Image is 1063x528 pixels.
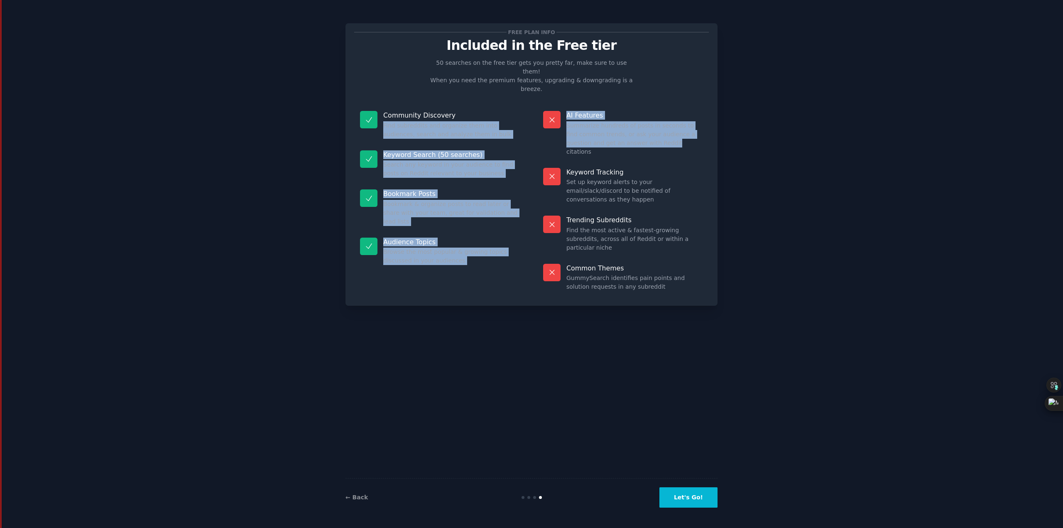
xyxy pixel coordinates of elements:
[566,178,703,204] dd: Set up keyword alerts to your email/slack/discord to be notified of conversations as they happen
[383,238,520,246] p: Audience Topics
[566,226,703,252] dd: Find the most active & fastest-growing subreddits, across all of Reddit or within a particular niche
[566,216,703,224] p: Trending Subreddits
[507,28,556,37] span: Free plan info
[345,494,368,501] a: ← Back
[566,274,703,291] dd: GummySearch identifies pain points and solution requests in any subreddit
[659,487,718,508] button: Let's Go!
[566,121,703,156] dd: Summarize hundreds of posts in seconds to find common trends, or ask your audience a question and...
[566,111,703,120] p: AI Features
[427,59,636,93] p: 50 searches on the free tier gets you pretty far, make sure to use them! When you need the premiu...
[383,111,520,120] p: Community Discovery
[383,150,520,159] p: Keyword Search (50 searches)
[383,121,520,139] dd: Find subreddits and organize them into audiences, search and analyze them in bulk
[383,248,520,265] dd: Browse the most popular & growing topics discussed in your audiences
[354,38,709,53] p: Included in the Free tier
[383,200,520,226] dd: Bookmark & organize posts to read later or share with your team, great for validation and lead lists
[566,264,703,273] p: Common Themes
[383,189,520,198] p: Bookmark Posts
[383,160,520,178] dd: Search any keyword in your audience to find posts on Reddit relevant to your business
[566,168,703,177] p: Keyword Tracking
